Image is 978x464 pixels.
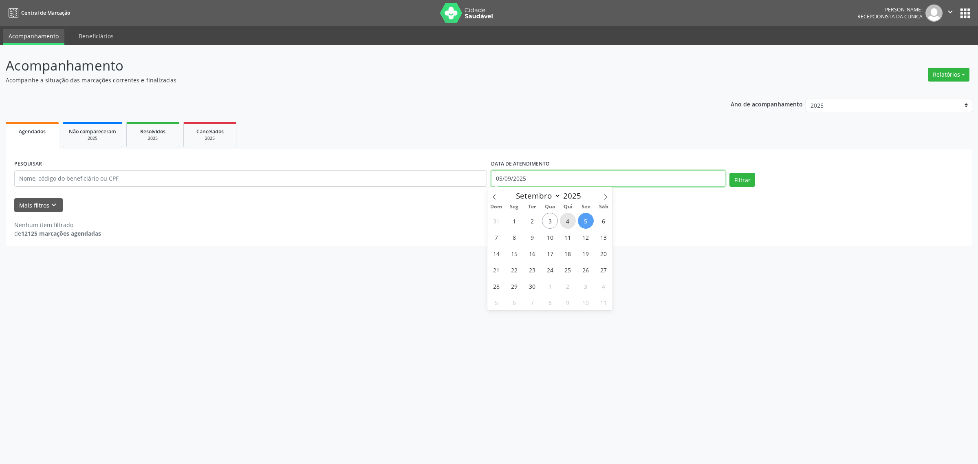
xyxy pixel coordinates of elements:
span: Outubro 3, 2025 [578,278,594,294]
span: Setembro 13, 2025 [596,229,612,245]
div: 2025 [189,135,230,141]
span: Setembro 29, 2025 [506,278,522,294]
span: Recepcionista da clínica [857,13,923,20]
div: 2025 [69,135,116,141]
img: img [925,4,943,22]
span: Outubro 10, 2025 [578,294,594,310]
input: Year [561,190,588,201]
p: Acompanhe a situação das marcações correntes e finalizadas [6,76,682,84]
label: PESQUISAR [14,158,42,170]
p: Acompanhamento [6,55,682,76]
span: Outubro 7, 2025 [524,294,540,310]
span: Outubro 4, 2025 [596,278,612,294]
span: Setembro 1, 2025 [506,213,522,229]
span: Outubro 11, 2025 [596,294,612,310]
label: DATA DE ATENDIMENTO [491,158,550,170]
span: Agosto 31, 2025 [488,213,504,229]
span: Outubro 8, 2025 [542,294,558,310]
span: Setembro 5, 2025 [578,213,594,229]
span: Setembro 18, 2025 [560,245,576,261]
span: Seg [505,204,523,210]
span: Setembro 24, 2025 [542,262,558,278]
input: Nome, código do beneficiário ou CPF [14,170,487,187]
span: Qui [559,204,577,210]
p: Ano de acompanhamento [731,99,803,109]
span: Central de Marcação [21,9,70,16]
span: Outubro 5, 2025 [488,294,504,310]
span: Qua [541,204,559,210]
button: apps [958,6,972,20]
span: Setembro 21, 2025 [488,262,504,278]
a: Central de Marcação [6,6,70,20]
button:  [943,4,958,22]
span: Setembro 6, 2025 [596,213,612,229]
div: 2025 [132,135,173,141]
span: Sáb [595,204,613,210]
button: Filtrar [729,173,755,187]
span: Agendados [19,128,46,135]
span: Sex [577,204,595,210]
span: Setembro 26, 2025 [578,262,594,278]
select: Month [512,190,561,201]
span: Setembro 15, 2025 [506,245,522,261]
span: Setembro 12, 2025 [578,229,594,245]
span: Outubro 1, 2025 [542,278,558,294]
input: Selecione um intervalo [491,170,725,187]
span: Setembro 22, 2025 [506,262,522,278]
span: Não compareceram [69,128,116,135]
i:  [946,7,955,16]
i: keyboard_arrow_down [49,201,58,210]
span: Setembro 19, 2025 [578,245,594,261]
button: Mais filtroskeyboard_arrow_down [14,198,63,212]
span: Setembro 17, 2025 [542,245,558,261]
span: Setembro 7, 2025 [488,229,504,245]
span: Ter [523,204,541,210]
span: Setembro 27, 2025 [596,262,612,278]
a: Beneficiários [73,29,119,43]
span: Setembro 25, 2025 [560,262,576,278]
span: Setembro 10, 2025 [542,229,558,245]
strong: 12125 marcações agendadas [21,230,101,237]
span: Setembro 3, 2025 [542,213,558,229]
div: de [14,229,101,238]
span: Setembro 11, 2025 [560,229,576,245]
span: Outubro 9, 2025 [560,294,576,310]
a: Acompanhamento [3,29,64,45]
span: Resolvidos [140,128,165,135]
span: Setembro 20, 2025 [596,245,612,261]
span: Outubro 2, 2025 [560,278,576,294]
span: Outubro 6, 2025 [506,294,522,310]
span: Setembro 16, 2025 [524,245,540,261]
span: Setembro 2, 2025 [524,213,540,229]
span: Setembro 8, 2025 [506,229,522,245]
span: Cancelados [196,128,224,135]
span: Setembro 14, 2025 [488,245,504,261]
span: Setembro 30, 2025 [524,278,540,294]
span: Setembro 23, 2025 [524,262,540,278]
button: Relatórios [928,68,969,82]
span: Dom [487,204,505,210]
div: [PERSON_NAME] [857,6,923,13]
span: Setembro 4, 2025 [560,213,576,229]
span: Setembro 9, 2025 [524,229,540,245]
span: Setembro 28, 2025 [488,278,504,294]
div: Nenhum item filtrado [14,221,101,229]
